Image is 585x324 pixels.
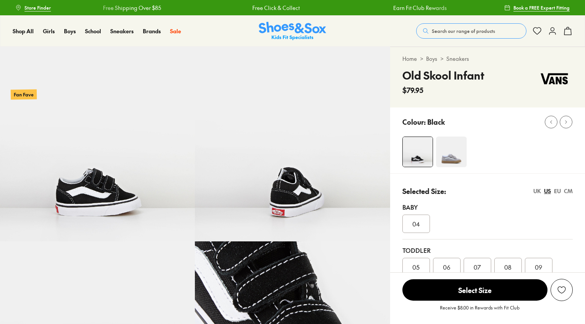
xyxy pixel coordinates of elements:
a: Book a FREE Expert Fitting [504,1,570,15]
button: Select Size [402,279,547,301]
a: Shop All [13,27,34,35]
a: Sneakers [446,55,469,63]
a: Free Click & Collect [252,4,300,12]
a: School [85,27,101,35]
div: Baby [402,202,573,212]
p: Fan Fave [11,89,37,99]
a: Store Finder [15,1,51,15]
img: Vendor logo [536,67,573,90]
img: 11_1 [403,137,433,167]
button: Search our range of products [416,23,526,39]
a: Sale [170,27,181,35]
button: Add to Wishlist [551,279,573,301]
span: Book a FREE Expert Fitting [513,4,570,11]
a: Girls [43,27,55,35]
span: 06 [443,262,450,272]
div: CM [564,187,573,195]
span: 05 [412,262,420,272]
img: 4-538839_1 [436,137,467,167]
span: Store Finder [25,4,51,11]
span: 07 [474,262,481,272]
span: Search our range of products [432,28,495,34]
div: UK [533,187,541,195]
a: Boys [64,27,76,35]
a: Sneakers [110,27,134,35]
p: Black [427,117,445,127]
a: Brands [143,27,161,35]
img: SNS_Logo_Responsive.svg [259,22,326,41]
p: Receive $8.00 in Rewards with Fit Club [440,304,520,318]
a: Earn Fit Club Rewards [393,4,447,12]
a: Boys [426,55,437,63]
a: Home [402,55,417,63]
span: 08 [504,262,511,272]
span: $79.95 [402,85,423,95]
a: Free Shipping Over $85 [103,4,161,12]
div: > > [402,55,573,63]
p: Colour: [402,117,426,127]
a: Shoes & Sox [259,22,326,41]
div: Toddler [402,246,573,255]
span: 09 [535,262,542,272]
div: EU [554,187,561,195]
div: US [544,187,551,195]
p: Selected Size: [402,186,446,196]
span: 04 [412,219,420,228]
h4: Old Skool Infant [402,67,484,83]
img: 12_1 [195,47,390,241]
